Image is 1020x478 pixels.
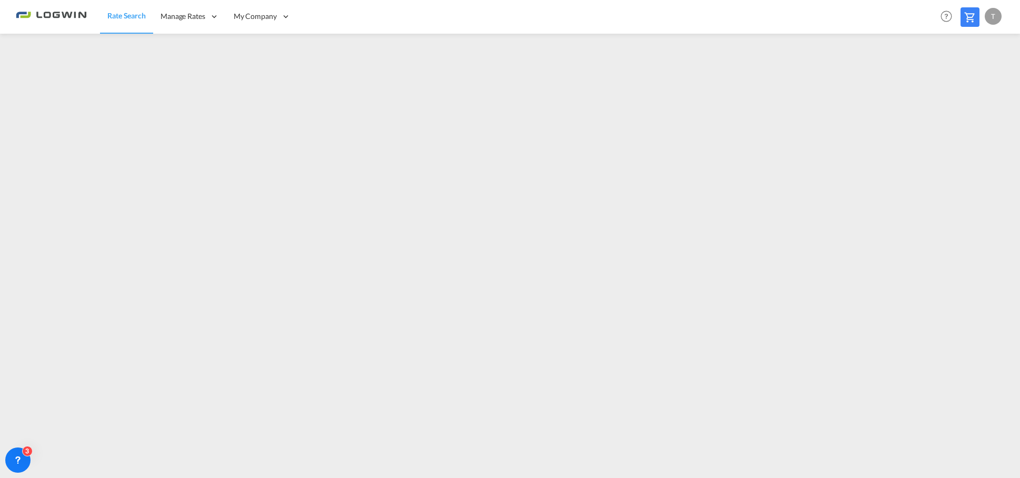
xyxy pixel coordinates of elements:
[161,11,205,22] span: Manage Rates
[985,8,1002,25] div: T
[937,7,961,26] div: Help
[107,11,146,20] span: Rate Search
[937,7,955,25] span: Help
[234,11,277,22] span: My Company
[16,5,87,28] img: bc73a0e0d8c111efacd525e4c8ad7d32.png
